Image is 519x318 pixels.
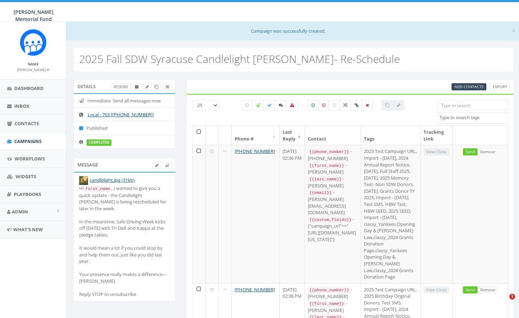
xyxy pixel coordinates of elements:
label: Sending [252,100,264,111]
label: Neutral [329,100,340,111]
i: Published [79,126,87,131]
div: - [PHONE_NUMBER] [308,286,357,300]
span: Playbooks [14,191,41,197]
i: Immediate: Send all messages now [79,99,87,103]
th: Phone #: activate to sort column ascending [232,126,280,145]
div: - [PERSON_NAME] [308,162,357,175]
th: Contact [305,126,361,145]
div: - [PERSON_NAME] [308,300,357,313]
span: Edit Campaign Body [155,163,158,168]
span: Workflows [15,155,45,162]
a: Local - 703 [[PHONE_NUMBER]] [88,111,154,118]
label: Pending [241,100,253,111]
label: Positive [307,100,319,111]
a: [PERSON_NAME] [17,66,49,73]
textarea: Search [439,115,508,121]
label: Link Clicked [351,100,362,111]
th: Tags [361,126,421,145]
small: [PERSON_NAME] [17,67,49,72]
a: Export [490,83,510,91]
span: Add Contacts [454,84,484,89]
li: Published [74,121,175,135]
code: {{custom_fields}} [308,217,353,223]
iframe: Intercom live chat [495,294,512,311]
td: 2025 Test Campaign URL, Import - [DATE], 2024 Annual Report Notice, [DATE], Full Staff 2025, [DAT... [361,145,421,283]
label: Bounced [286,100,298,111]
span: Inbox [14,103,29,109]
a: Remove [477,286,498,294]
code: {{first_name}} [308,301,345,307]
span: Send Test Message [165,163,169,168]
code: {{email}} [308,190,333,196]
div: Hi , I wanted to give you a quick update - the Candlelight [PERSON_NAME] is being rescheduled for... [79,185,170,298]
span: Edit Campaign Title [146,84,149,89]
div: Message [73,158,176,172]
span: Campaigns [14,138,42,144]
small: Name [28,62,39,67]
span: What's New [13,226,43,233]
label: completed [87,139,111,146]
label: Negative [318,100,329,111]
input: Type to search [437,100,508,111]
div: Details [73,79,176,94]
label: Delivered [263,100,275,111]
span: Dashboard [14,85,44,91]
a: Send [463,148,478,156]
h2: 2025 Fall SDW Syracuse Candlelight [PERSON_NAME]- Re-Schedule [79,53,400,65]
span: Contacts [15,120,39,127]
img: Rally_Corp_Icon.png [20,29,47,56]
a: Resend [111,83,131,91]
code: {{last_name}} [308,176,343,182]
code: {{first_name}} [308,163,345,169]
a: Send [463,286,478,294]
a: Add Contacts [452,83,486,91]
div: - [PERSON_NAME][EMAIL_ADDRESS][DOMAIN_NAME] [308,189,357,216]
div: - [PERSON_NAME] [308,175,357,189]
span: Clone Campaign [154,84,158,89]
a: [PHONE_NUMBER] [235,148,275,154]
code: {{phone_number}} [308,287,350,293]
label: Replied [275,100,287,111]
a: Remove [477,148,498,156]
span: [PERSON_NAME] Memorial Fund [13,9,54,22]
th: Last Reply: activate to sort column ascending [280,126,305,145]
th: Tracking Link [421,126,453,145]
label: Removed [362,100,373,111]
span: 1 [509,294,515,300]
label: Mixed [339,100,351,111]
code: first_name [84,186,111,192]
div: - {"campaign_url"=>"[URL][DOMAIN_NAME][US_STATE]"} [308,216,357,243]
span: Archive Campaign [135,84,139,89]
td: [DATE] 02:36 PM [280,145,305,283]
span: × [512,26,516,36]
a: candlelight.jpg (31kb) [90,177,135,183]
span: Admin [12,208,28,215]
li: Immediate: Send all messages now [74,94,175,108]
span: Widgets [16,173,36,180]
span: View Campaign Delivery Statistics [166,84,169,89]
a: [PHONE_NUMBER] [235,286,275,293]
button: Close [512,27,516,35]
div: - [PHONE_NUMBER] [308,148,357,161]
code: {{phone_number}} [308,149,350,155]
span: CSV files only [454,84,484,89]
